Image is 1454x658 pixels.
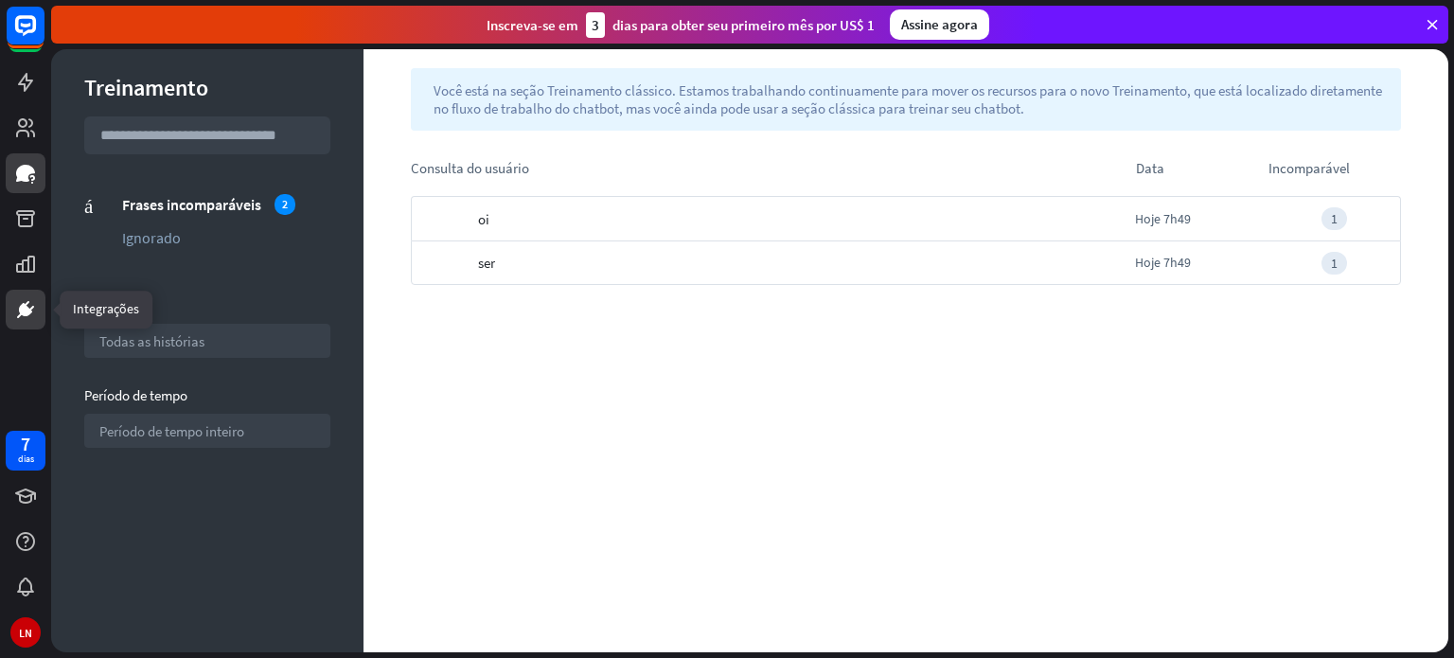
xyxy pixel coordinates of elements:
[592,16,599,34] font: 3
[84,386,187,404] font: Período de tempo
[411,159,529,177] font: Consulta do usuário
[1331,210,1338,227] font: 1
[84,296,133,314] font: Chatbot
[122,228,181,247] font: Ignorado
[21,432,30,455] font: 7
[1135,254,1191,271] font: Hoje 7h49
[6,431,45,471] a: 7 dias
[434,81,1382,117] font: Você está na seção Treinamento clássico. Estamos trabalhando continuamente para mover os recursos...
[99,332,204,350] font: Todas as histórias
[99,422,244,440] font: Período de tempo inteiro
[18,453,34,465] font: dias
[1136,159,1164,177] font: data
[1331,255,1338,272] font: 1
[1135,210,1191,227] font: Hoje 7h49
[478,254,495,272] font: ser
[84,73,208,102] font: Treinamento
[19,626,32,640] font: LN
[478,210,489,228] font: oi
[304,335,315,347] font: seta para baixo
[282,197,288,211] font: 2
[304,425,315,436] font: seta para baixo
[15,8,72,64] button: Abra o widget de bate-papo do LiveChat
[1268,159,1350,177] font: incomparável
[84,194,93,214] font: frases_incomparáveis
[122,195,261,214] font: Frases incomparáveis
[487,16,578,34] font: Inscreva-se em
[901,15,978,33] font: Assine agora
[612,16,875,34] font: dias para obter seu primeiro mês por US$ 1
